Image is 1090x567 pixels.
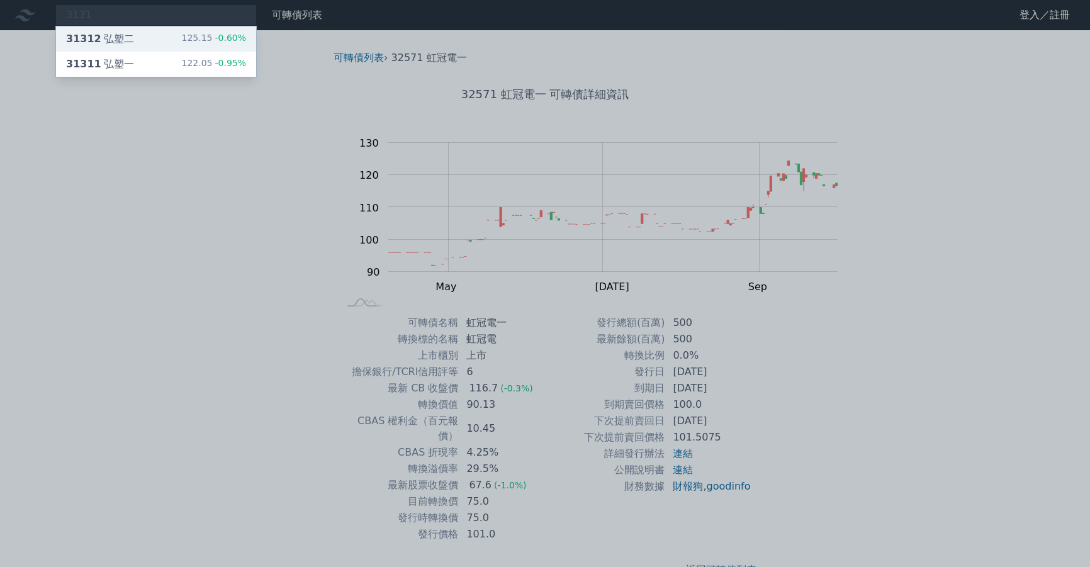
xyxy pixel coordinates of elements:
div: 弘塑一 [66,57,134,72]
a: 31311弘塑一 122.05-0.95% [56,52,256,77]
div: 122.05 [181,57,246,72]
a: 31312弘塑二 125.15-0.60% [56,26,256,52]
span: 31311 [66,58,101,70]
div: 125.15 [181,31,246,47]
span: -0.60% [212,33,246,43]
span: -0.95% [212,58,246,68]
div: 弘塑二 [66,31,134,47]
span: 31312 [66,33,101,45]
